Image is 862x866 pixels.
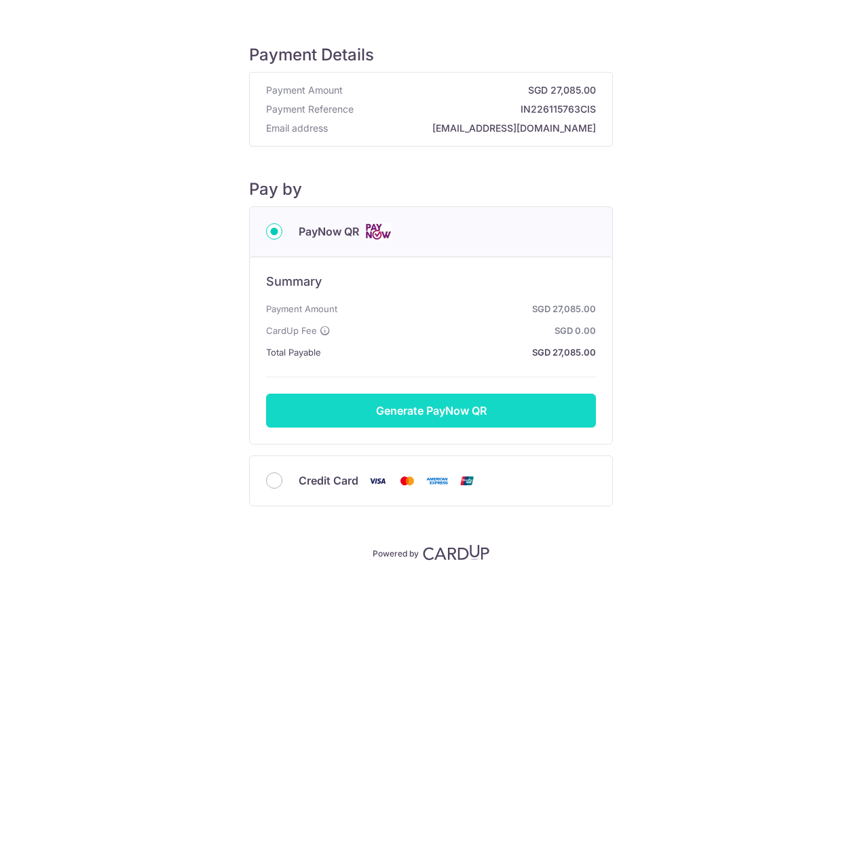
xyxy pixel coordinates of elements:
h6: Summary [266,274,596,290]
span: Payment Amount [266,83,343,97]
strong: [EMAIL_ADDRESS][DOMAIN_NAME] [333,121,596,135]
strong: SGD 0.00 [336,322,596,339]
span: Credit Card [299,472,358,489]
strong: IN226115763CIS [359,102,596,116]
strong: SGD 27,085.00 [343,301,596,317]
span: CardUp Fee [266,322,317,339]
button: Generate PayNow QR [266,394,596,428]
span: PayNow QR [299,223,359,240]
p: Powered by [373,546,419,559]
h5: Payment Details [249,45,613,65]
img: Cards logo [364,223,392,240]
img: Mastercard [394,472,421,489]
img: Visa [364,472,391,489]
strong: SGD 27,085.00 [348,83,596,97]
span: Payment Reference [266,102,354,116]
span: Total Payable [266,344,321,360]
span: Payment Amount [266,301,337,317]
img: Union Pay [453,472,481,489]
div: Credit Card Visa Mastercard American Express Union Pay [266,472,596,489]
span: Email address [266,121,328,135]
strong: SGD 27,085.00 [326,344,596,360]
div: PayNow QR Cards logo [266,223,596,240]
img: American Express [424,472,451,489]
img: CardUp [423,544,489,561]
h5: Pay by [249,179,613,200]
